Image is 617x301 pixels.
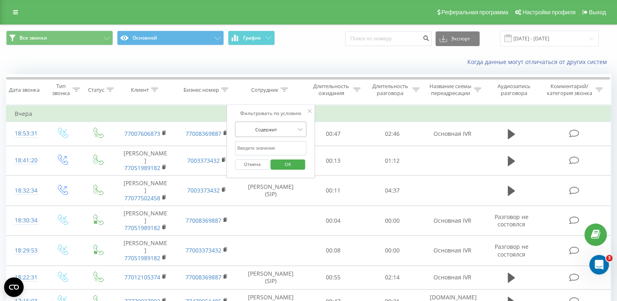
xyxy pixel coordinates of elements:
[15,153,36,168] div: 18:41:20
[235,109,307,117] div: Фильтровать по условию
[6,31,113,45] button: Все звонки
[304,236,363,266] td: 00:08
[494,243,528,258] span: Разговор не состоялся
[131,86,149,93] div: Клиент
[228,31,275,45] button: График
[422,266,483,289] td: Основная IVR
[20,35,47,41] span: Все звонки
[363,236,422,266] td: 00:00
[441,9,508,15] span: Реферальная программа
[363,122,422,146] td: 02:46
[606,255,613,261] span: 3
[494,213,528,228] span: Разговор не состоялся
[187,157,220,164] a: 7003373432
[522,9,575,15] span: Настройки профиля
[589,9,606,15] span: Выход
[238,266,304,289] td: [PERSON_NAME] (SIP)
[115,176,176,206] td: [PERSON_NAME]
[429,83,472,97] div: Название схемы переадресации
[15,183,36,199] div: 18:32:34
[115,206,176,236] td: [PERSON_NAME]
[186,273,221,281] a: 77008369887
[363,266,422,289] td: 02:14
[235,159,270,170] button: Отмена
[436,31,480,46] button: Экспорт
[15,243,36,259] div: 18:29:53
[546,83,593,97] div: Комментарий/категория звонка
[370,83,410,97] div: Длительность разговора
[187,186,220,194] a: 7003373432
[15,270,36,286] div: 18:22:31
[186,217,221,224] a: 77008369887
[238,176,304,206] td: [PERSON_NAME] (SIP)
[363,176,422,206] td: 04:37
[88,86,104,93] div: Статус
[304,176,363,206] td: 00:11
[124,194,160,202] a: 77077502458
[7,106,611,122] td: Вчера
[491,83,538,97] div: Аудиозапись разговора
[422,122,483,146] td: Основная IVR
[363,206,422,236] td: 00:00
[235,141,307,155] input: Введите значение
[304,206,363,236] td: 00:04
[51,83,71,97] div: Тип звонка
[276,158,299,170] span: OK
[115,236,176,266] td: [PERSON_NAME]
[15,126,36,142] div: 18:53:31
[4,277,24,297] button: Open CMP widget
[363,146,422,176] td: 01:12
[304,146,363,176] td: 00:13
[124,273,160,281] a: 77012105374
[422,206,483,236] td: Основная IVR
[345,31,431,46] input: Поиск по номеру
[243,35,261,41] span: График
[422,236,483,266] td: Основная IVR
[311,83,352,97] div: Длительность ожидания
[184,86,219,93] div: Бизнес номер
[124,224,160,232] a: 77051989182
[124,130,160,137] a: 77007606873
[186,246,221,254] a: 77003373432
[467,58,611,66] a: Когда данные могут отличаться от других систем
[124,254,160,262] a: 77051989182
[15,212,36,228] div: 18:30:34
[186,130,221,137] a: 77008369887
[9,86,40,93] div: Дата звонка
[124,164,160,172] a: 77051989182
[589,255,609,274] iframe: Intercom live chat
[304,266,363,289] td: 00:55
[251,86,279,93] div: Сотрудник
[117,31,224,45] button: Основной
[115,146,176,176] td: [PERSON_NAME]
[304,122,363,146] td: 00:47
[271,159,305,170] button: OK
